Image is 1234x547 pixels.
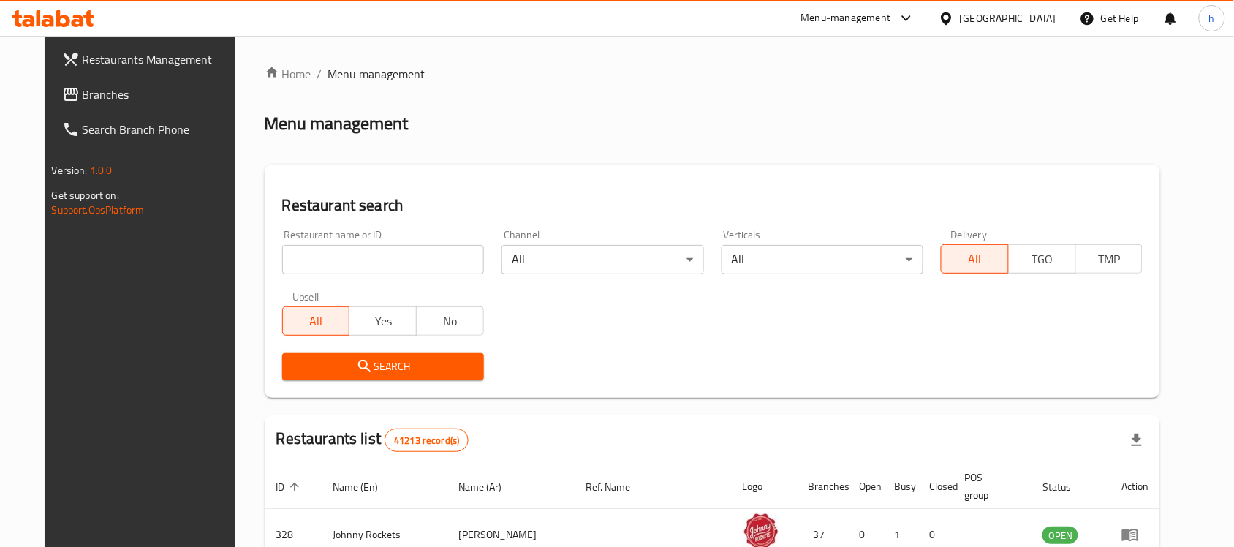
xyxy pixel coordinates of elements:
input: Search for restaurant name or ID.. [282,245,484,274]
span: Menu management [328,65,425,83]
div: All [722,245,923,274]
h2: Restaurant search [282,195,1143,216]
div: All [501,245,703,274]
span: All [947,249,1003,270]
a: Search Branch Phone [50,112,251,147]
label: Upsell [292,292,319,302]
th: Open [848,464,883,509]
div: OPEN [1042,527,1078,544]
span: OPEN [1042,527,1078,544]
button: No [416,306,484,336]
span: No [423,311,478,332]
th: Logo [731,464,797,509]
button: Search [282,353,484,380]
span: h [1209,10,1215,26]
span: ID [276,478,304,496]
span: Branches [83,86,239,103]
button: TMP [1075,244,1143,273]
div: Menu [1121,526,1148,543]
div: Export file [1119,423,1154,458]
span: Yes [355,311,411,332]
span: Search Branch Phone [83,121,239,138]
div: Total records count [385,429,469,452]
button: Yes [349,306,417,336]
a: Home [265,65,311,83]
li: / [317,65,322,83]
span: Restaurants Management [83,50,239,68]
th: Branches [797,464,848,509]
a: Branches [50,77,251,112]
span: TMP [1082,249,1138,270]
h2: Restaurants list [276,428,469,452]
h2: Menu management [265,112,409,135]
span: Version: [52,161,88,180]
span: 1.0.0 [90,161,113,180]
th: Busy [883,464,918,509]
th: Action [1110,464,1160,509]
span: POS group [965,469,1014,504]
span: Get support on: [52,186,119,205]
span: All [289,311,344,332]
th: Closed [918,464,953,509]
a: Restaurants Management [50,42,251,77]
span: Status [1042,478,1090,496]
a: Support.OpsPlatform [52,200,145,219]
button: All [282,306,350,336]
span: TGO [1015,249,1070,270]
button: All [941,244,1009,273]
span: Ref. Name [586,478,649,496]
div: Menu-management [801,10,891,27]
label: Delivery [951,230,988,240]
span: Name (En) [333,478,398,496]
span: 41213 record(s) [385,434,468,448]
nav: breadcrumb [265,65,1161,83]
div: [GEOGRAPHIC_DATA] [960,10,1056,26]
span: Name (Ar) [458,478,521,496]
button: TGO [1008,244,1076,273]
span: Search [294,358,472,376]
